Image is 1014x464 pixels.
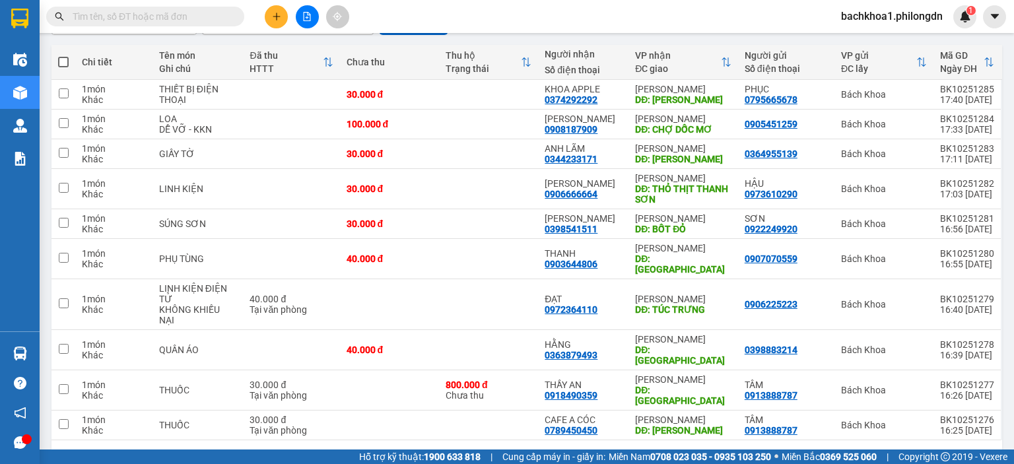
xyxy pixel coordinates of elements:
div: [PERSON_NAME] [635,143,731,154]
span: 1 [968,6,973,15]
th: Toggle SortBy [933,45,1001,80]
div: Bách Khoa [841,345,927,355]
span: Miền Bắc [782,449,877,464]
button: plus [265,5,288,28]
div: [PERSON_NAME] [635,414,731,425]
div: THUỐC [159,385,237,395]
span: notification [14,407,26,419]
div: Bách Khoa [841,218,927,229]
div: TÂM [745,380,828,390]
span: | [490,449,492,464]
div: HTTT [250,63,322,74]
span: aim [333,12,342,21]
img: warehouse-icon [13,119,27,133]
div: [PERSON_NAME] [635,84,731,94]
div: [PERSON_NAME] [635,173,731,183]
div: VP gửi [841,50,916,61]
div: Bách Khoa [841,149,927,159]
div: 30.000 đ [250,380,333,390]
div: 1 món [82,213,146,224]
img: solution-icon [13,152,27,166]
div: Bách Khoa [841,119,927,129]
div: Khác [82,350,146,360]
span: caret-down [989,11,1001,22]
div: 0344233171 [545,154,597,164]
div: DĐ: THANH SƠN [635,385,731,406]
strong: 0369 525 060 [820,451,877,462]
div: 800.000 đ [446,380,531,390]
div: 30.000 đ [250,414,333,425]
div: [PERSON_NAME] [635,114,731,124]
sup: 1 [966,6,976,15]
button: caret-down [983,5,1006,28]
span: message [14,436,26,449]
div: 0906666664 [545,189,597,199]
div: Khác [82,425,146,436]
span: Cung cấp máy in - giấy in: [502,449,605,464]
img: warehouse-icon [13,347,27,360]
span: Miền Nam [609,449,771,464]
div: 40.000 đ [250,294,333,304]
div: 40.000 đ [347,345,432,355]
div: Khác [82,94,146,105]
div: Khác [82,390,146,401]
div: 0364955139 [745,149,797,159]
div: 0374292292 [545,94,597,105]
div: Số điện thoại [545,65,622,75]
span: question-circle [14,377,26,389]
div: Khác [82,304,146,315]
div: 1 món [82,414,146,425]
div: VP nhận [635,50,721,61]
div: Bách Khoa [841,89,927,100]
div: 100.000 đ [347,119,432,129]
div: Người gửi [745,50,828,61]
div: [PERSON_NAME] [635,334,731,345]
div: 0918490359 [545,390,597,401]
div: Thu hộ [446,50,521,61]
div: Tại văn phòng [250,390,333,401]
div: 1 món [82,380,146,390]
div: Khác [82,189,146,199]
div: 1 món [82,339,146,350]
span: plus [272,12,281,21]
div: 0795665678 [745,94,797,105]
div: [PERSON_NAME] [635,374,731,385]
div: LINH KIỆN [159,183,237,194]
div: ANH LÃM [545,143,622,154]
div: BK10251277 [940,380,994,390]
div: 40.000 đ [347,253,432,264]
div: Bách Khoa [841,183,927,194]
img: icon-new-feature [959,11,971,22]
div: 0363879493 [545,350,597,360]
div: LOA [159,114,237,124]
div: 16:39 [DATE] [940,350,994,360]
div: KHÔNG KHIẾU NẠI [159,304,237,325]
div: DĐ: THỎ THỊT THANH SƠN [635,183,731,205]
div: Ghi chú [159,63,237,74]
div: 16:25 [DATE] [940,425,994,436]
span: bachkhoa1.philongdn [830,8,953,24]
div: Tên món [159,50,237,61]
button: file-add [296,5,319,28]
th: Toggle SortBy [243,45,339,80]
div: PHỤC [745,84,828,94]
div: THANH [545,248,622,259]
div: BK10251282 [940,178,994,189]
div: ĐẠT [545,294,622,304]
div: Trạng thái [446,63,521,74]
div: DĐ: GIA YÊN [635,425,731,436]
div: Người nhận [545,49,622,59]
img: logo-vxr [11,9,28,28]
div: HẰNG [545,339,622,350]
div: HẬU [745,178,828,189]
th: Toggle SortBy [628,45,738,80]
div: ĐC giao [635,63,721,74]
div: BK10251283 [940,143,994,154]
div: THẦY AN [545,380,622,390]
th: Toggle SortBy [439,45,538,80]
div: 30.000 đ [347,183,432,194]
div: 0907070559 [745,253,797,264]
div: BK10251284 [940,114,994,124]
div: 17:40 [DATE] [940,94,994,105]
div: 16:40 [DATE] [940,304,994,315]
